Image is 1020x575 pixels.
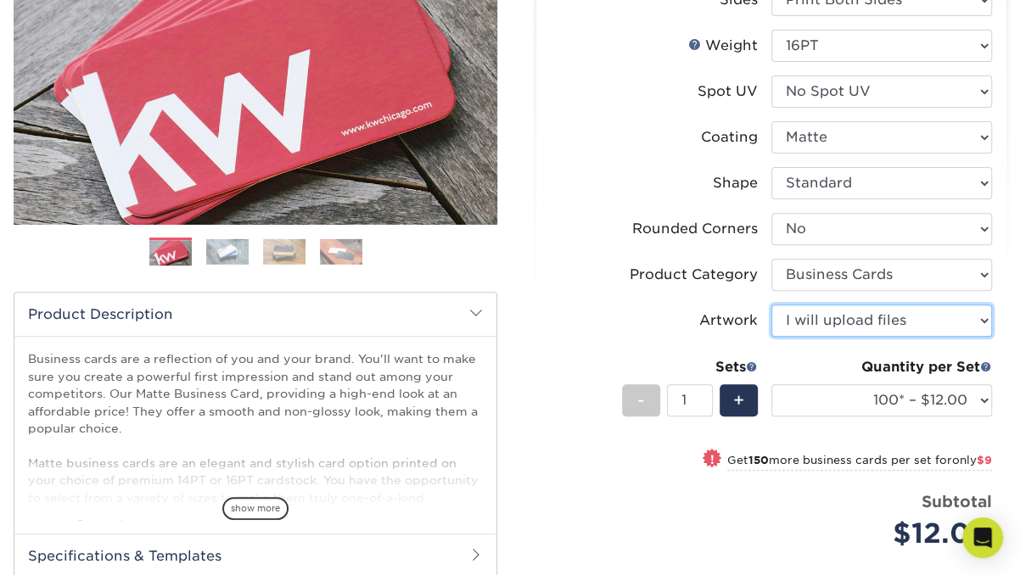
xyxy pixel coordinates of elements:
strong: 150 [748,454,769,466]
span: + [733,388,744,413]
div: Open Intercom Messenger [962,517,1003,558]
small: Get more business cards per set for [727,454,992,471]
div: Coating [701,127,758,148]
span: ! [710,450,715,468]
div: Spot UV [698,81,758,102]
img: Business Cards 01 [149,232,192,274]
img: Business Cards 03 [263,238,305,265]
span: - [637,388,645,413]
div: Sets [622,357,758,377]
div: Product Category [630,265,758,285]
div: Artwork [699,310,758,331]
img: Business Cards 04 [320,238,362,265]
strong: Subtotal [922,492,992,511]
span: show more [222,497,289,520]
div: Weight [688,36,758,56]
div: Quantity per Set [771,357,992,377]
span: only [952,454,992,466]
img: Business Cards 02 [206,238,249,265]
span: $9 [977,454,992,466]
div: $12.00 [784,513,992,554]
div: Shape [713,173,758,193]
div: Rounded Corners [632,219,758,239]
h2: Product Description [14,293,496,336]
